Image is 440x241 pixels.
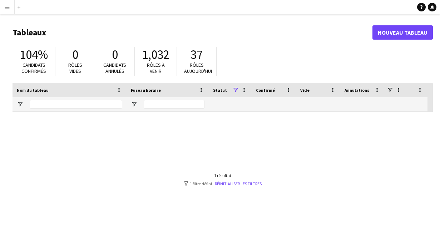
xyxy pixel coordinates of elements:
[142,47,169,62] span: 1,032
[131,87,161,93] span: Fuseau horaire
[30,100,122,109] input: Nom du tableau Entrée de filtre
[191,47,203,62] span: 37
[184,181,262,186] div: 1 filtre défini
[144,100,204,109] input: Fuseau horaire Entrée de filtre
[17,101,23,107] button: Ouvrir le menu de filtre
[112,47,118,62] span: 0
[72,47,78,62] span: 0
[147,62,165,74] span: Rôles à venir
[21,62,46,74] span: Candidats confirmés
[300,87,310,93] span: Vide
[215,181,262,186] a: Réinitialiser les filtres
[256,87,275,93] span: Confirmé
[103,62,126,74] span: Candidats annulés
[68,62,82,74] span: Rôles vides
[184,173,262,178] div: 1 résultat
[184,62,212,74] span: Rôles aujourd'hui
[20,47,48,62] span: 104%
[345,87,369,93] span: Annulations
[13,27,372,38] h1: Tableaux
[372,25,433,40] a: Nouveau tableau
[131,101,137,107] button: Ouvrir le menu de filtre
[213,87,227,93] span: Statut
[17,87,49,93] span: Nom du tableau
